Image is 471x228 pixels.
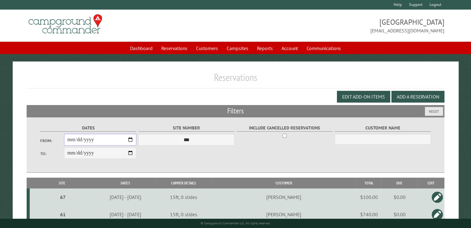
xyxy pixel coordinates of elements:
[157,178,211,188] th: Camper Details
[32,211,93,217] div: 61
[158,42,191,54] a: Reservations
[201,221,271,225] small: © Campground Commander LLC. All rights reserved.
[30,178,94,188] th: Site
[27,105,444,117] h2: Filters
[157,206,211,223] td: 15ft, 0 slides
[356,206,381,223] td: $740.00
[40,125,137,132] label: Dates
[356,178,381,188] th: Total
[40,138,64,144] label: From:
[253,42,277,54] a: Reports
[223,42,252,54] a: Campsites
[27,71,444,88] h1: Reservations
[94,178,156,188] th: Dates
[278,42,302,54] a: Account
[211,206,356,223] td: [PERSON_NAME]
[381,178,418,188] th: Due
[157,188,211,206] td: 15ft, 0 slides
[335,125,431,132] label: Customer Name
[356,188,381,206] td: $100.00
[95,211,156,217] div: [DATE] - [DATE]
[32,194,93,200] div: 67
[425,107,443,116] button: Reset
[27,12,104,36] img: Campground Commander
[381,188,418,206] td: $0.00
[211,188,356,206] td: [PERSON_NAME]
[418,178,444,188] th: Edit
[381,206,418,223] td: $0.00
[211,178,356,188] th: Customer
[237,125,333,132] label: Include Cancelled Reservations
[138,125,235,132] label: Site Number
[337,91,390,103] button: Edit Add-on Items
[192,42,222,54] a: Customers
[40,151,64,157] label: To:
[95,194,156,200] div: [DATE] - [DATE]
[303,42,345,54] a: Communications
[391,91,444,103] button: Add a Reservation
[126,42,156,54] a: Dashboard
[236,17,444,34] span: [GEOGRAPHIC_DATA] [EMAIL_ADDRESS][DOMAIN_NAME]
